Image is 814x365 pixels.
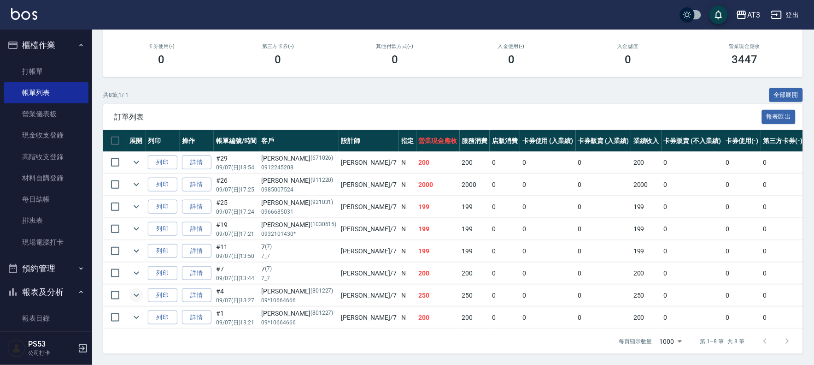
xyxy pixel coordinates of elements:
[310,309,334,318] p: (801227)
[216,163,257,172] p: 09/07 (日) 18:54
[460,218,490,240] td: 199
[631,130,662,152] th: 業績收入
[310,287,334,296] p: (801227)
[656,329,685,354] div: 1000
[662,263,723,284] td: 0
[392,53,398,66] h3: 0
[662,196,723,218] td: 0
[129,244,143,258] button: expand row
[697,43,792,49] h2: 營業現金應收
[262,230,337,238] p: 0932101430*
[576,174,632,196] td: 0
[416,196,460,218] td: 199
[520,174,576,196] td: 0
[182,244,211,258] a: 詳情
[182,200,211,214] a: 詳情
[761,130,805,152] th: 第三方卡券(-)
[129,311,143,324] button: expand row
[416,307,460,329] td: 200
[723,240,761,262] td: 0
[732,53,757,66] h3: 3447
[214,218,259,240] td: #19
[4,103,88,125] a: 營業儀表板
[148,266,177,281] button: 列印
[214,240,259,262] td: #11
[520,218,576,240] td: 0
[114,113,762,122] span: 訂單列表
[416,240,460,262] td: 199
[158,53,165,66] h3: 0
[761,152,805,174] td: 0
[416,218,460,240] td: 199
[761,218,805,240] td: 0
[339,174,399,196] td: [PERSON_NAME] /7
[520,130,576,152] th: 卡券使用 (入業績)
[129,156,143,169] button: expand row
[416,152,460,174] td: 200
[129,200,143,214] button: expand row
[103,91,129,99] p: 共 8 筆, 1 / 1
[262,309,337,318] div: [PERSON_NAME]
[148,156,177,170] button: 列印
[4,82,88,103] a: 帳單列表
[262,296,337,305] p: 09*10664666
[265,242,272,252] p: (7)
[146,130,180,152] th: 列印
[520,152,576,174] td: 0
[460,285,490,306] td: 250
[723,307,761,329] td: 0
[214,196,259,218] td: #25
[148,222,177,236] button: 列印
[576,152,632,174] td: 0
[310,154,334,163] p: (671026)
[339,130,399,152] th: 設計師
[508,53,515,66] h3: 0
[761,307,805,329] td: 0
[129,178,143,191] button: expand row
[310,198,334,208] p: (921031)
[4,189,88,210] a: 每日結帳
[339,196,399,218] td: [PERSON_NAME] /7
[214,130,259,152] th: 帳單編號/時間
[259,130,339,152] th: 客戶
[182,266,211,281] a: 詳情
[4,329,88,350] a: 店家日報表
[216,274,257,282] p: 09/07 (日) 13:44
[262,287,337,296] div: [PERSON_NAME]
[399,196,416,218] td: N
[148,311,177,325] button: 列印
[460,152,490,174] td: 200
[310,220,337,230] p: (1030615)
[464,43,558,49] h2: 入金使用(-)
[631,240,662,262] td: 199
[182,311,211,325] a: 詳情
[490,285,520,306] td: 0
[520,285,576,306] td: 0
[490,307,520,329] td: 0
[416,174,460,196] td: 2000
[761,285,805,306] td: 0
[520,263,576,284] td: 0
[399,174,416,196] td: N
[399,263,416,284] td: N
[216,252,257,260] p: 09/07 (日) 13:50
[4,168,88,189] a: 材料自購登錄
[460,307,490,329] td: 200
[214,152,259,174] td: #29
[662,218,723,240] td: 0
[490,152,520,174] td: 0
[148,288,177,303] button: 列印
[4,308,88,329] a: 報表目錄
[148,200,177,214] button: 列印
[576,285,632,306] td: 0
[761,263,805,284] td: 0
[662,130,723,152] th: 卡券販賣 (不入業績)
[767,6,803,24] button: 登出
[723,152,761,174] td: 0
[399,307,416,329] td: N
[4,232,88,253] a: 現場電腦打卡
[723,174,761,196] td: 0
[262,176,337,185] div: [PERSON_NAME]
[214,263,259,284] td: #7
[339,263,399,284] td: [PERSON_NAME] /7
